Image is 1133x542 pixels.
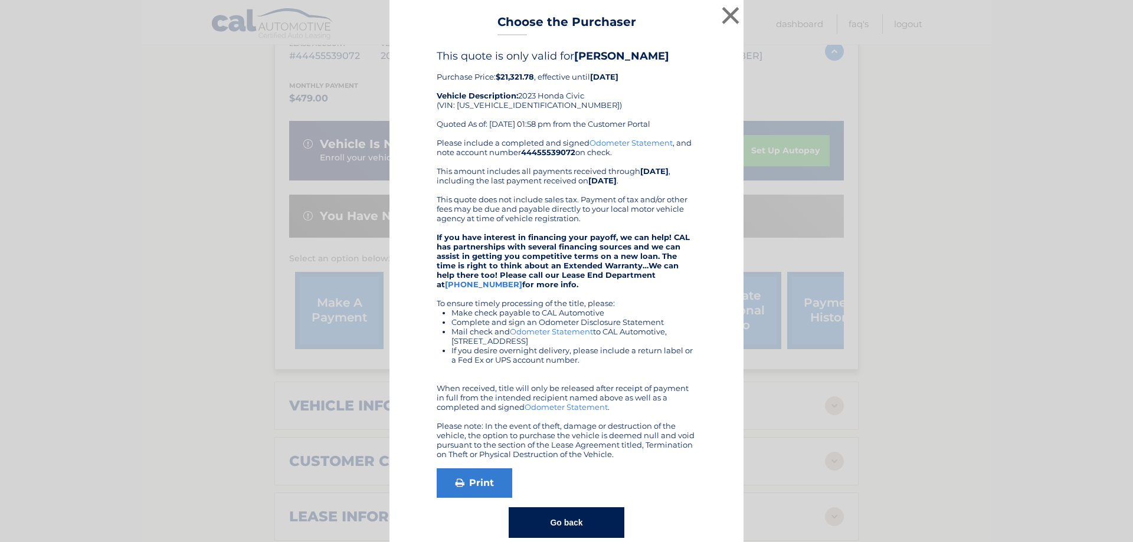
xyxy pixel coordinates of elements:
[497,15,636,35] h3: Choose the Purchaser
[509,507,624,538] button: Go back
[437,468,512,498] a: Print
[437,50,696,63] h4: This quote is only valid for
[590,138,673,147] a: Odometer Statement
[445,280,522,289] a: [PHONE_NUMBER]
[437,91,518,100] strong: Vehicle Description:
[437,232,690,289] strong: If you have interest in financing your payoff, we can help! CAL has partnerships with several fin...
[590,72,618,81] b: [DATE]
[451,346,696,364] li: If you desire overnight delivery, please include a return label or a Fed Ex or UPS account number.
[437,50,696,138] div: Purchase Price: , effective until 2023 Honda Civic (VIN: [US_VEHICLE_IDENTIFICATION_NUMBER]) Quot...
[588,176,617,185] b: [DATE]
[574,50,669,63] b: [PERSON_NAME]
[451,308,696,317] li: Make check payable to CAL Automotive
[521,147,575,157] b: 44455539072
[451,327,696,346] li: Mail check and to CAL Automotive, [STREET_ADDRESS]
[525,402,608,412] a: Odometer Statement
[496,72,534,81] b: $21,321.78
[451,317,696,327] li: Complete and sign an Odometer Disclosure Statement
[437,138,696,459] div: Please include a completed and signed , and note account number on check. This amount includes al...
[719,4,742,27] button: ×
[510,327,593,336] a: Odometer Statement
[640,166,669,176] b: [DATE]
